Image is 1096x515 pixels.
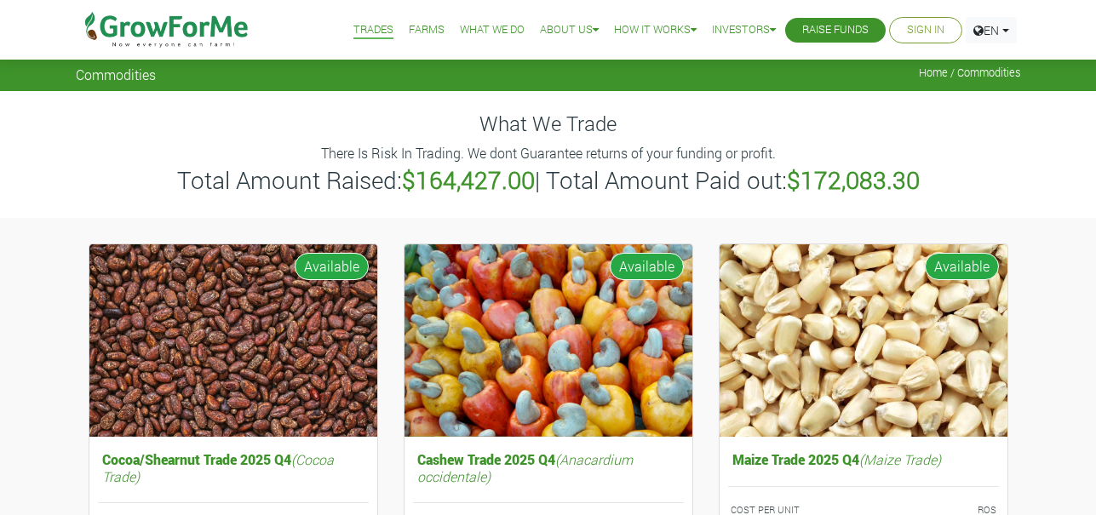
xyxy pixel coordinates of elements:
b: $172,083.30 [787,164,920,196]
a: What We Do [460,21,525,39]
span: Available [295,253,369,280]
a: Raise Funds [802,21,869,39]
img: growforme image [89,244,377,438]
a: Investors [712,21,776,39]
i: (Cocoa Trade) [102,450,334,484]
h5: Cocoa/Shearnut Trade 2025 Q4 [98,447,369,488]
i: (Maize Trade) [859,450,941,468]
img: growforme image [405,244,692,438]
h4: What We Trade [76,112,1021,136]
a: EN [966,17,1017,43]
h5: Cashew Trade 2025 Q4 [413,447,684,488]
img: growforme image [720,244,1007,438]
span: Home / Commodities [919,66,1021,79]
i: (Anacardium occidentale) [417,450,633,484]
a: Farms [409,21,445,39]
a: Trades [353,21,393,39]
p: There Is Risk In Trading. We dont Guarantee returns of your funding or profit. [78,143,1019,163]
a: How it Works [614,21,697,39]
span: Available [925,253,999,280]
h5: Maize Trade 2025 Q4 [728,447,999,472]
h3: Total Amount Raised: | Total Amount Paid out: [78,166,1019,195]
a: About Us [540,21,599,39]
span: Available [610,253,684,280]
span: Commodities [76,66,156,83]
b: $164,427.00 [402,164,535,196]
a: Sign In [907,21,944,39]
